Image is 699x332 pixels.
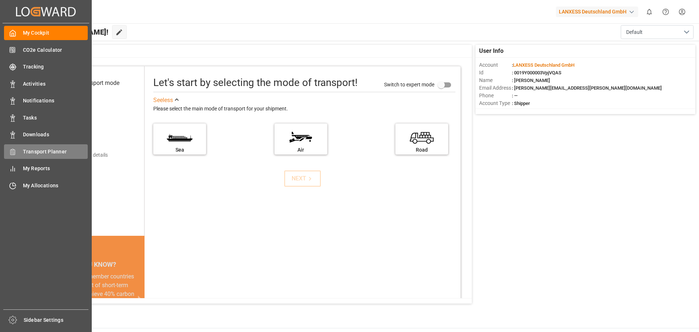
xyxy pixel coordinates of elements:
span: : Shipper [512,101,530,106]
div: Road [399,146,445,154]
a: My Reports [4,161,88,176]
a: CO2e Calculator [4,43,88,57]
span: : 0019Y000003VpjVQAS [512,70,561,75]
div: Let's start by selecting the mode of transport! [153,75,358,90]
div: Please select the main mode of transport for your shipment. [153,105,455,113]
span: My Reports [23,165,88,172]
button: NEXT [284,171,321,187]
span: Notifications [23,97,88,105]
div: LANXESS Deutschland GmbH [556,7,638,17]
button: next slide / item [134,272,145,325]
a: Activities [4,77,88,91]
a: My Allocations [4,178,88,192]
div: In [DATE], IMO member countries approved a set of short-term measures to achieve 40% carbon emiss... [48,272,136,316]
div: Air [278,146,324,154]
button: open menu [621,25,694,39]
span: Activities [23,80,88,88]
span: User Info [479,47,503,55]
button: LANXESS Deutschland GmbH [556,5,641,19]
span: : [PERSON_NAME] [512,78,550,83]
span: Account Type [479,99,512,107]
a: My Cockpit [4,26,88,40]
span: Transport Planner [23,148,88,156]
span: Tasks [23,114,88,122]
span: Tracking [23,63,88,71]
div: See less [153,96,173,105]
a: Tracking [4,60,88,74]
span: Id [479,69,512,77]
span: Name [479,77,512,84]
a: Notifications [4,94,88,108]
a: Transport Planner [4,144,88,159]
span: LANXESS Deutschland GmbH [513,62,574,68]
span: Account [479,61,512,69]
span: Phone [479,92,512,99]
span: : — [512,93,518,98]
span: Sidebar Settings [24,316,89,324]
a: Downloads [4,128,88,142]
span: Downloads [23,131,88,138]
span: Default [626,28,643,36]
span: My Cockpit [23,29,88,37]
span: : [512,62,574,68]
div: DID YOU KNOW? [39,257,145,272]
span: My Allocations [23,182,88,190]
div: Sea [157,146,202,154]
span: Hello [PERSON_NAME]! [30,25,108,39]
a: Tasks [4,110,88,125]
span: Email Address [479,84,512,92]
button: Help Center [657,4,674,20]
div: NEXT [292,174,314,183]
span: Switch to expert mode [384,81,434,87]
span: CO2e Calculator [23,46,88,54]
span: : [PERSON_NAME][EMAIL_ADDRESS][PERSON_NAME][DOMAIN_NAME] [512,85,662,91]
button: show 0 new notifications [641,4,657,20]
